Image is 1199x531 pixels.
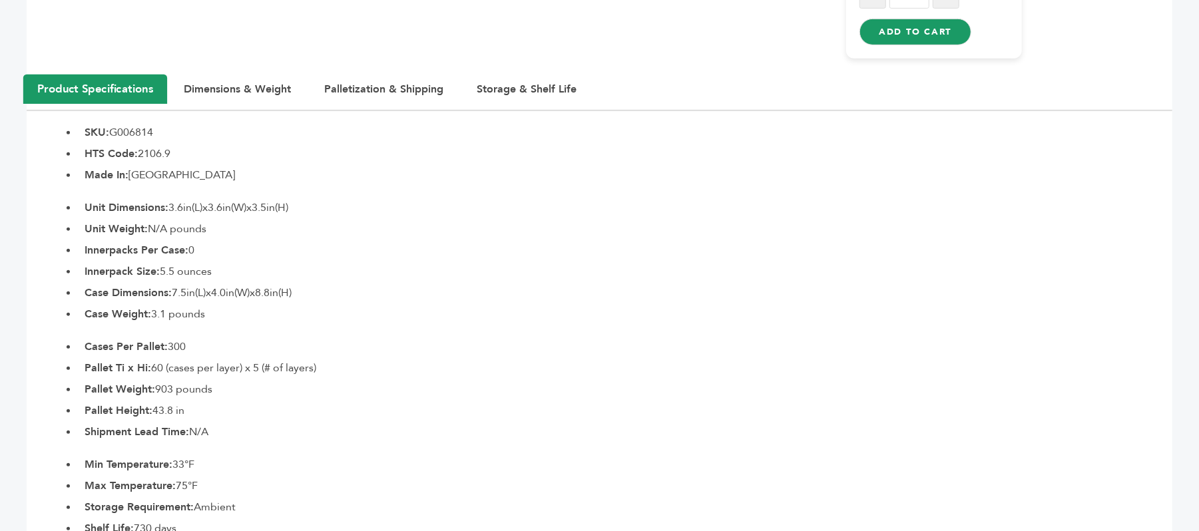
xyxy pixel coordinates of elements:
button: Dimensions & Weight [170,75,304,103]
button: Storage & Shelf Life [463,75,590,103]
b: HTS Code: [85,146,138,161]
li: 33°F [78,456,1172,472]
li: 903 pounds [78,381,1172,397]
li: 0 [78,242,1172,258]
li: 3.6in(L)x3.6in(W)x3.5in(H) [78,200,1172,216]
button: Palletization & Shipping [311,75,457,103]
li: 7.5in(L)x4.0in(W)x8.8in(H) [78,285,1172,301]
li: Ambient [78,499,1172,515]
li: 300 [78,339,1172,355]
li: 2106.9 [78,146,1172,162]
b: Storage Requirement: [85,500,194,514]
li: 75°F [78,478,1172,494]
b: Innerpack Size: [85,264,160,279]
b: Case Weight: [85,307,151,321]
b: Cases Per Pallet: [85,339,168,354]
b: Unit Dimensions: [85,200,168,215]
li: N/A pounds [78,221,1172,237]
b: Pallet Height: [85,403,152,418]
b: Min Temperature: [85,457,172,472]
b: Made In: [85,168,128,182]
li: 43.8 in [78,403,1172,419]
li: 3.1 pounds [78,306,1172,322]
li: N/A [78,424,1172,440]
b: Max Temperature: [85,478,176,493]
b: Pallet Ti x Hi: [85,361,151,375]
button: Product Specifications [23,75,167,104]
button: Add to Cart [859,19,971,45]
b: Shipment Lead Time: [85,425,189,439]
li: [GEOGRAPHIC_DATA] [78,167,1172,183]
b: Innerpacks Per Case: [85,243,188,258]
li: 60 (cases per layer) x 5 (# of layers) [78,360,1172,376]
b: Case Dimensions: [85,285,172,300]
li: 5.5 ounces [78,264,1172,279]
b: Pallet Weight: [85,382,155,397]
b: Unit Weight: [85,222,148,236]
li: G006814 [78,124,1172,140]
b: SKU: [85,125,109,140]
